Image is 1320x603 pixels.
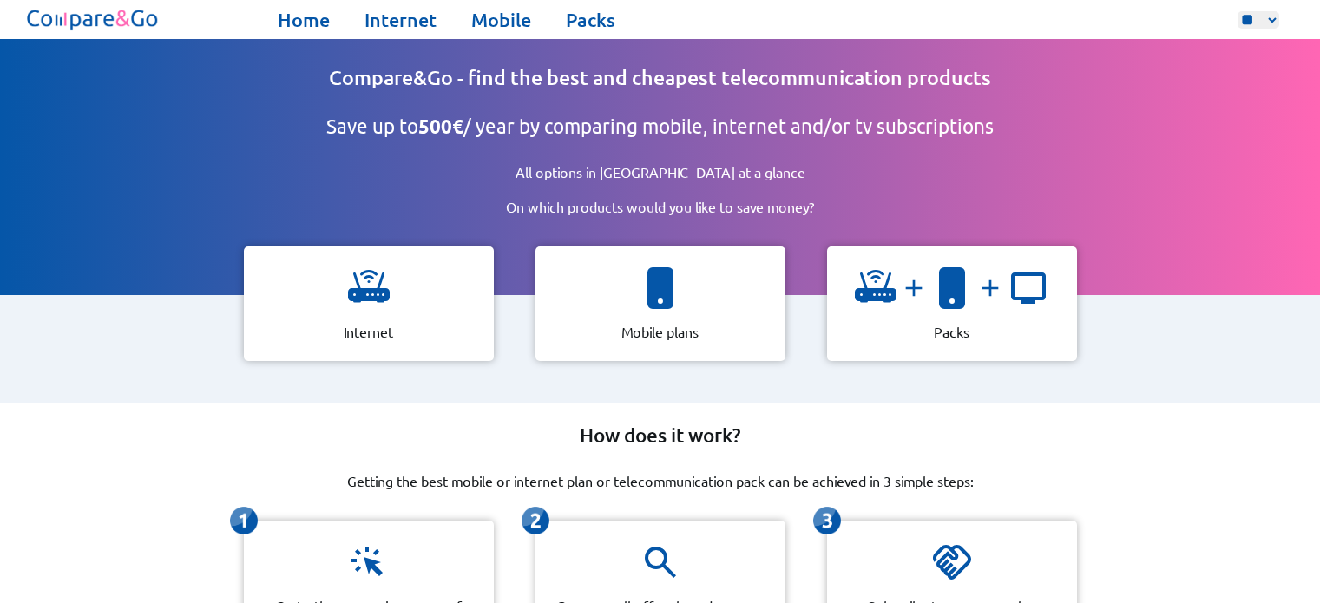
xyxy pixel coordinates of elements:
[522,246,799,361] a: icon representing a smartphone Mobile plans
[931,541,973,583] img: icon representing a handshake
[230,246,508,361] a: icon representing a wifi Internet
[348,267,390,309] img: icon representing a wifi
[931,267,973,309] img: icon representing a smartphone
[896,274,931,302] img: and
[934,323,969,340] p: Packs
[450,198,870,215] p: On which products would you like to save money?
[348,541,390,583] img: icon representing a click
[813,246,1091,361] a: icon representing a wifiandicon representing a smartphoneandicon representing a tv Packs
[580,423,741,448] h2: How does it work?
[471,8,531,32] a: Mobile
[329,65,991,90] h1: Compare&Go - find the best and cheapest telecommunication products
[364,8,437,32] a: Internet
[973,274,1008,302] img: and
[813,507,841,534] img: icon representing the third-step
[522,507,549,534] img: icon representing the second-step
[640,267,681,309] img: icon representing a smartphone
[566,8,615,32] a: Packs
[23,4,163,35] img: Logo of Compare&Go
[418,115,463,138] b: 500€
[230,507,258,534] img: icon representing the first-step
[460,163,861,180] p: All options in [GEOGRAPHIC_DATA] at a glance
[344,323,393,340] p: Internet
[278,8,330,32] a: Home
[1008,267,1049,309] img: icon representing a tv
[326,115,994,139] h2: Save up to / year by comparing mobile, internet and/or tv subscriptions
[640,541,681,583] img: icon representing a magnifying glass
[347,472,974,489] p: Getting the best mobile or internet plan or telecommunication pack can be achieved in 3 simple st...
[621,323,699,340] p: Mobile plans
[855,267,896,309] img: icon representing a wifi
